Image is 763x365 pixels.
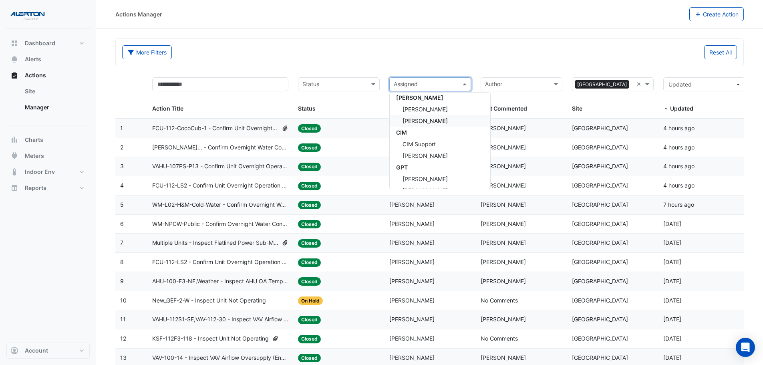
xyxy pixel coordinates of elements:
[663,220,681,227] span: 2025-07-29T09:03:34.252
[25,55,41,63] span: Alerts
[120,201,124,208] span: 5
[120,278,124,284] span: 9
[25,71,46,79] span: Actions
[25,184,46,192] span: Reports
[389,92,491,189] ng-dropdown-panel: Options list
[663,77,745,91] button: Updated
[572,258,628,265] span: [GEOGRAPHIC_DATA]
[10,152,18,160] app-icon: Meters
[481,220,526,227] span: [PERSON_NAME]
[704,45,737,59] button: Reset All
[152,162,289,171] span: VAHU-107PS-P13 - Confirm Unit Overnight Operation (Energy Waste)
[18,83,90,99] a: Site
[6,148,90,164] button: Meters
[572,239,628,246] span: [GEOGRAPHIC_DATA]
[298,124,321,133] span: Closed
[403,117,448,124] span: [PERSON_NAME]
[120,316,126,323] span: 11
[152,315,289,324] span: VAHU-112S1-SE,VAV-112-30 - Inspect VAV Airflow Leak
[6,343,90,359] button: Account
[403,187,448,194] span: [PERSON_NAME]
[389,258,435,265] span: [PERSON_NAME]
[396,164,408,171] span: GPT
[481,258,526,265] span: [PERSON_NAME]
[481,278,526,284] span: [PERSON_NAME]
[25,347,48,355] span: Account
[152,105,183,112] span: Action Title
[389,278,435,284] span: [PERSON_NAME]
[663,278,681,284] span: 2025-07-18T09:49:48.411
[396,94,443,101] span: [PERSON_NAME]
[389,239,435,246] span: [PERSON_NAME]
[572,105,582,112] span: Site
[152,143,289,152] span: [PERSON_NAME]... - Confirm Overnight Water Consumption
[10,136,18,144] app-icon: Charts
[298,258,321,267] span: Closed
[663,163,695,169] span: 2025-08-11T11:08:42.698
[572,278,628,284] span: [GEOGRAPHIC_DATA]
[663,125,695,131] span: 2025-08-11T11:20:20.194
[663,201,694,208] span: 2025-08-11T08:24:50.631
[120,297,127,304] span: 10
[481,335,518,342] span: No Comments
[298,201,321,209] span: Closed
[115,10,162,18] div: Actions Manager
[120,258,124,265] span: 8
[6,132,90,148] button: Charts
[572,201,628,208] span: [GEOGRAPHIC_DATA]
[152,296,266,305] span: New_GEF-2-W - Inspect Unit Not Operating
[152,353,289,363] span: VAV-100-14 - Inspect VAV Airflow Oversupply (Energy Waste)
[403,106,448,113] span: [PERSON_NAME]
[481,297,518,304] span: No Comments
[10,6,46,22] img: Company Logo
[389,354,435,361] span: [PERSON_NAME]
[298,182,321,190] span: Closed
[298,277,321,286] span: Closed
[481,354,526,361] span: [PERSON_NAME]
[25,136,43,144] span: Charts
[25,168,55,176] span: Indoor Env
[120,239,123,246] span: 7
[120,125,123,131] span: 1
[663,297,681,304] span: 2025-07-16T13:47:35.252
[572,182,628,189] span: [GEOGRAPHIC_DATA]
[152,181,289,190] span: FCU-112-LS2 - Confirm Unit Overnight Operation (Energy Waste)
[663,258,681,265] span: 2025-07-18T09:56:05.548
[298,296,323,305] span: On Hold
[481,316,526,323] span: [PERSON_NAME]
[298,354,321,362] span: Closed
[152,220,289,229] span: WM-NPCW-Public - Confirm Overnight Water Consumption
[403,175,448,182] span: [PERSON_NAME]
[663,316,681,323] span: 2025-07-16T13:46:54.539
[572,163,628,169] span: [GEOGRAPHIC_DATA]
[481,163,526,169] span: [PERSON_NAME]
[668,81,692,88] span: Updated
[25,39,55,47] span: Dashboard
[575,80,629,89] span: [GEOGRAPHIC_DATA]
[298,239,321,248] span: Closed
[403,141,436,147] span: CIM Support
[663,354,681,361] span: 2025-07-14T09:26:00.120
[120,144,123,151] span: 2
[10,168,18,176] app-icon: Indoor Env
[6,67,90,83] button: Actions
[670,105,693,112] span: Updated
[122,45,172,59] button: More Filters
[152,238,278,248] span: Multiple Units - Inspect Flatlined Power Sub-Meter
[6,51,90,67] button: Alerts
[152,277,289,286] span: AHU-100-F3-NE,Weather - Inspect AHU OA Temp Broken Sensor
[25,152,44,160] span: Meters
[152,334,269,343] span: KSF-112F3-118 - Inspect Unit Not Operating
[481,182,526,189] span: [PERSON_NAME]
[298,335,321,343] span: Closed
[572,297,628,304] span: [GEOGRAPHIC_DATA]
[481,125,526,131] span: [PERSON_NAME]
[298,163,321,171] span: Closed
[10,71,18,79] app-icon: Actions
[120,163,124,169] span: 3
[663,239,681,246] span: 2025-07-28T16:15:20.363
[403,152,448,159] span: [PERSON_NAME]
[572,335,628,342] span: [GEOGRAPHIC_DATA]
[663,335,681,342] span: 2025-07-16T13:45:03.901
[6,164,90,180] button: Indoor Env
